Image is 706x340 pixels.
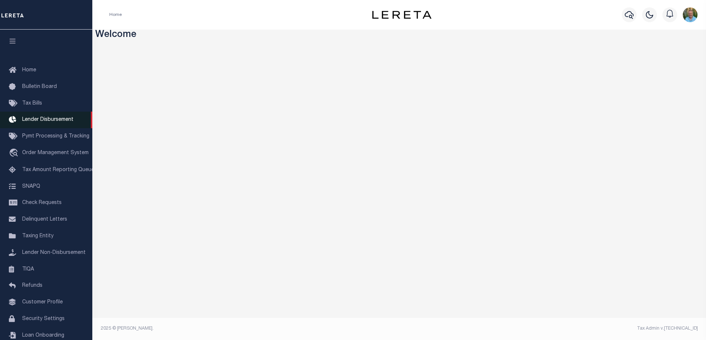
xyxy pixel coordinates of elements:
[22,266,34,272] span: TIQA
[109,11,122,18] li: Home
[22,250,86,255] span: Lender Non-Disbursement
[22,84,57,89] span: Bulletin Board
[22,117,73,122] span: Lender Disbursement
[372,11,431,19] img: logo-dark.svg
[22,217,67,222] span: Delinquent Letters
[22,333,64,338] span: Loan Onboarding
[95,30,703,41] h3: Welcome
[22,134,89,139] span: Pymt Processing & Tracking
[22,316,65,322] span: Security Settings
[95,325,400,332] div: 2025 © [PERSON_NAME].
[405,325,698,332] div: Tax Admin v.[TECHNICAL_ID]
[22,167,94,173] span: Tax Amount Reporting Queue
[22,200,62,205] span: Check Requests
[22,150,89,156] span: Order Management System
[22,101,42,106] span: Tax Bills
[22,234,54,239] span: Taxing Entity
[22,300,63,305] span: Customer Profile
[22,68,36,73] span: Home
[22,184,40,189] span: SNAPQ
[9,149,21,158] i: travel_explore
[22,283,42,288] span: Refunds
